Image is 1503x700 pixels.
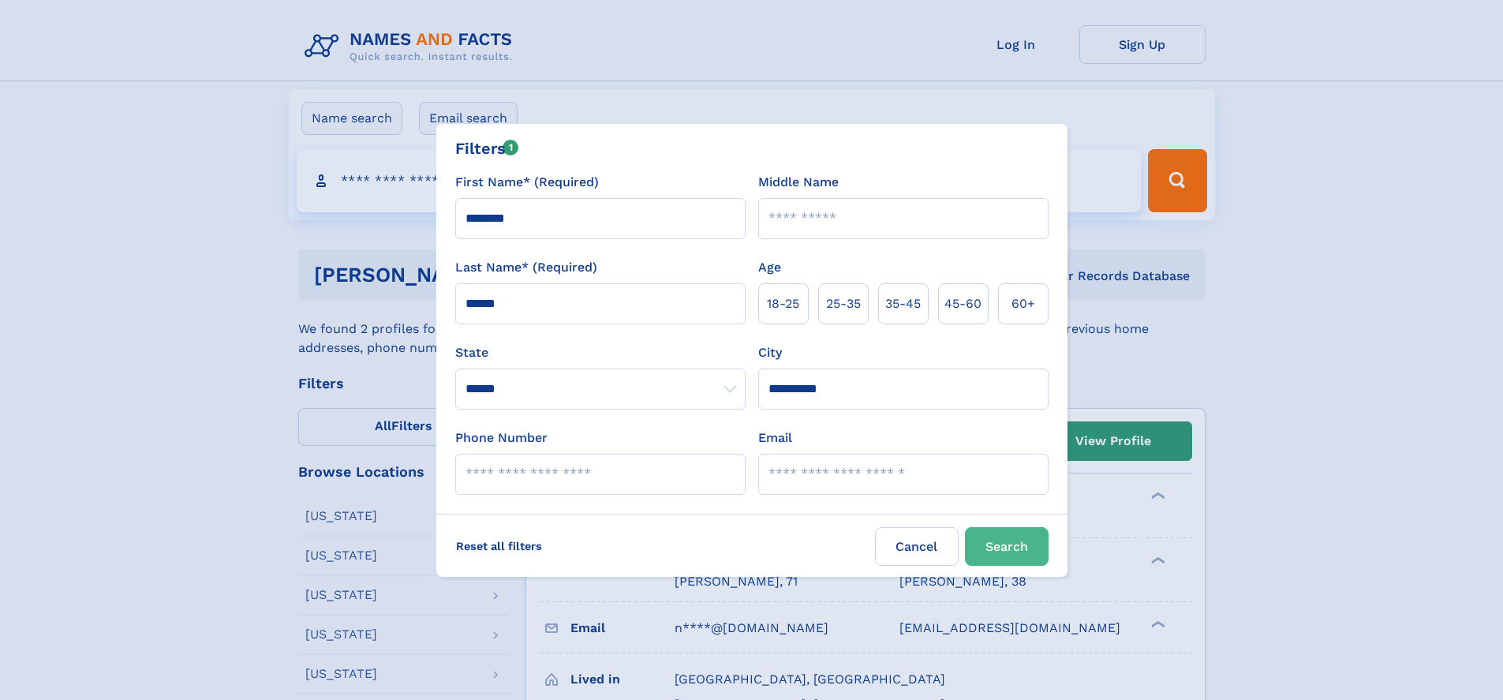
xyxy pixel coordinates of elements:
[455,137,519,160] div: Filters
[455,429,548,447] label: Phone Number
[965,527,1049,566] button: Search
[455,258,597,277] label: Last Name* (Required)
[758,343,782,362] label: City
[758,173,839,192] label: Middle Name
[455,173,599,192] label: First Name* (Required)
[767,294,799,313] span: 18‑25
[944,294,981,313] span: 45‑60
[455,343,746,362] label: State
[1011,294,1035,313] span: 60+
[826,294,861,313] span: 25‑35
[885,294,921,313] span: 35‑45
[446,527,552,565] label: Reset all filters
[758,429,792,447] label: Email
[875,527,959,566] label: Cancel
[758,258,781,277] label: Age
